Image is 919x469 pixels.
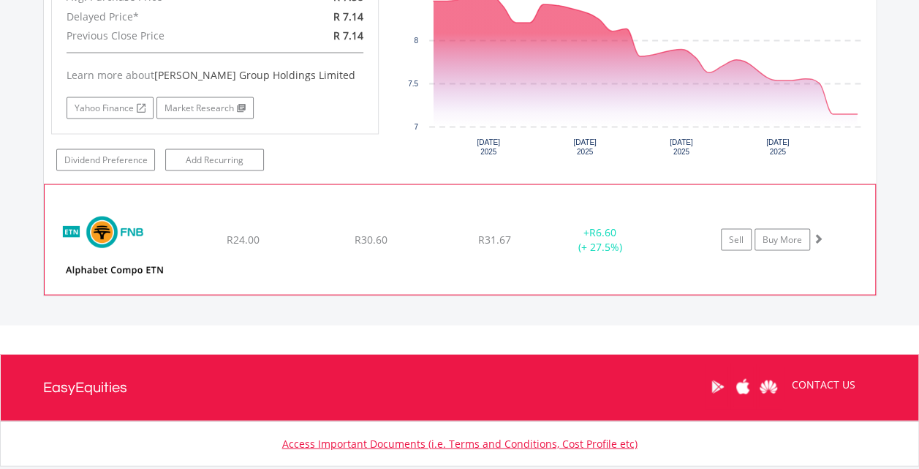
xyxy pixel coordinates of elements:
a: EasyEquities [43,354,127,420]
text: 7.5 [408,79,418,87]
text: 8 [414,36,418,44]
img: EQU.ZA.ALETNC.png [52,203,178,290]
span: R31.67 [478,232,511,246]
a: Access Important Documents (i.e. Terms and Conditions, Cost Profile etc) [282,436,638,450]
a: CONTACT US [782,364,866,405]
a: Buy More [755,228,810,250]
span: R6.60 [589,225,616,239]
text: [DATE] 2025 [477,138,500,155]
div: Delayed Price* [56,7,268,26]
text: 7 [414,122,418,130]
a: Google Play [705,364,730,409]
span: R24.00 [226,232,259,246]
a: Huawei [756,364,782,409]
div: + (+ 27.5%) [545,225,654,254]
span: [PERSON_NAME] Group Holdings Limited [154,67,355,81]
a: Yahoo Finance [67,97,154,119]
text: [DATE] 2025 [573,138,597,155]
a: Market Research [156,97,254,119]
text: [DATE] 2025 [766,138,790,155]
a: Apple [730,364,756,409]
text: [DATE] 2025 [670,138,693,155]
a: Add Recurring [165,149,264,170]
span: R30.60 [354,232,387,246]
span: R 7.14 [333,9,363,23]
span: R 7.14 [333,28,363,42]
div: Learn more about [67,67,363,82]
a: Sell [721,228,752,250]
a: Dividend Preference [56,149,155,170]
div: Previous Close Price [56,26,268,45]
